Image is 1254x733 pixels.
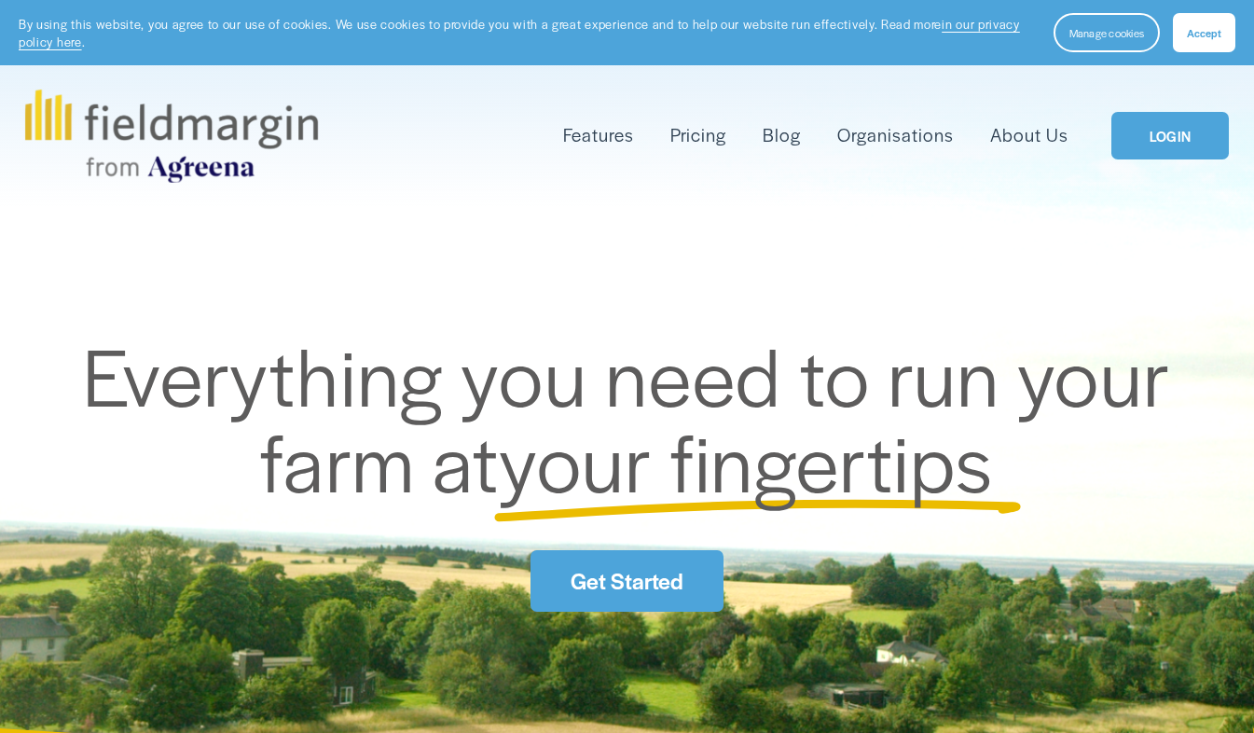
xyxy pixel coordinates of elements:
p: By using this website, you agree to our use of cookies. We use cookies to provide you with a grea... [19,15,1035,51]
a: folder dropdown [563,120,634,150]
span: your fingertips [499,404,994,516]
span: Everything you need to run your farm at [83,318,1188,516]
button: Accept [1173,13,1235,52]
img: fieldmargin.com [25,90,318,183]
a: Get Started [531,550,723,613]
span: Manage cookies [1069,25,1144,40]
a: Organisations [837,120,954,150]
a: About Us [990,120,1068,150]
a: Pricing [670,120,726,150]
a: LOGIN [1111,112,1229,159]
span: Features [563,122,634,148]
button: Manage cookies [1054,13,1160,52]
span: Accept [1187,25,1221,40]
a: Blog [763,120,801,150]
a: in our privacy policy here [19,15,1020,50]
